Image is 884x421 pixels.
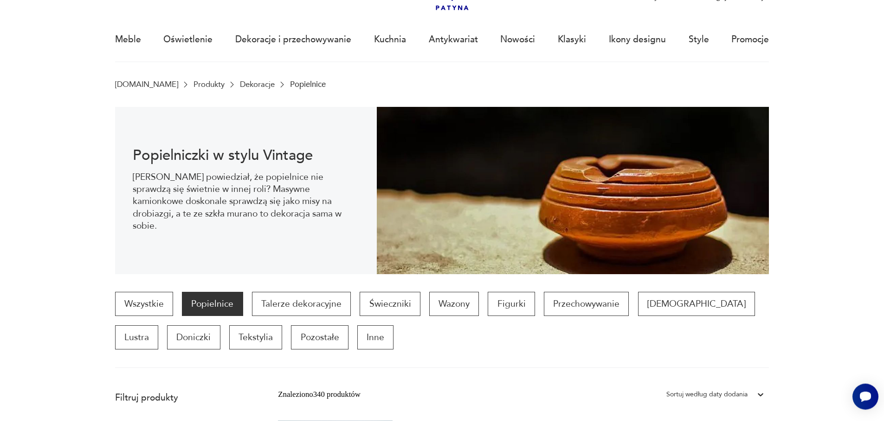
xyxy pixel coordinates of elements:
a: Wazony [429,292,479,316]
iframe: Smartsupp widget button [852,384,878,410]
a: Dekoracje [240,80,275,89]
a: Przechowywanie [544,292,629,316]
h1: Popielniczki w stylu Vintage [133,149,359,162]
div: Sortuj według daty dodania [666,388,748,401]
a: Dekoracje i przechowywanie [235,18,351,61]
img: a207c5be82fb98b9f3a3a306292115d6.jpg [377,107,769,274]
a: [DOMAIN_NAME] [115,80,178,89]
a: Ikony designu [609,18,666,61]
a: Antykwariat [429,18,478,61]
a: Oświetlenie [163,18,213,61]
a: Inne [357,325,394,349]
a: Świeczniki [360,292,420,316]
a: Kuchnia [374,18,406,61]
a: Doniczki [167,325,220,349]
p: [PERSON_NAME] powiedział, że popielnice nie sprawdzą się świetnie w innej roli? Masywne kamionkow... [133,171,359,232]
a: Produkty [194,80,225,89]
a: Promocje [731,18,769,61]
a: Pozostałe [291,325,348,349]
a: Lustra [115,325,158,349]
a: Tekstylia [229,325,282,349]
a: Talerze dekoracyjne [252,292,351,316]
a: Figurki [488,292,535,316]
a: Style [689,18,709,61]
div: Znaleziono 340 produktów [278,388,361,401]
a: [DEMOGRAPHIC_DATA] [638,292,755,316]
a: Popielnice [182,292,243,316]
a: Nowości [500,18,535,61]
a: Meble [115,18,141,61]
a: Wszystkie [115,292,173,316]
a: Klasyki [558,18,586,61]
p: Filtruj produkty [115,392,252,404]
p: Popielnice [290,80,326,89]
